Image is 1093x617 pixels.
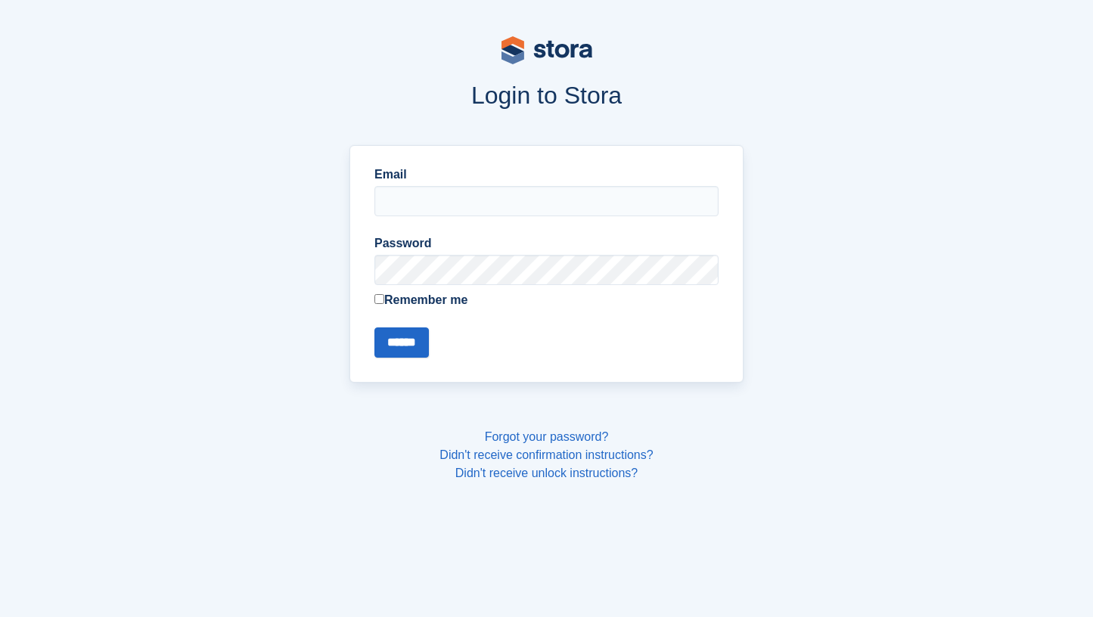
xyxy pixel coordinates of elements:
a: Didn't receive unlock instructions? [455,467,638,479]
label: Remember me [374,291,719,309]
a: Forgot your password? [485,430,609,443]
a: Didn't receive confirmation instructions? [439,448,653,461]
label: Password [374,234,719,253]
img: stora-logo-53a41332b3708ae10de48c4981b4e9114cc0af31d8433b30ea865607fb682f29.svg [501,36,592,64]
h1: Login to Stora [61,82,1032,109]
input: Remember me [374,294,384,304]
label: Email [374,166,719,184]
